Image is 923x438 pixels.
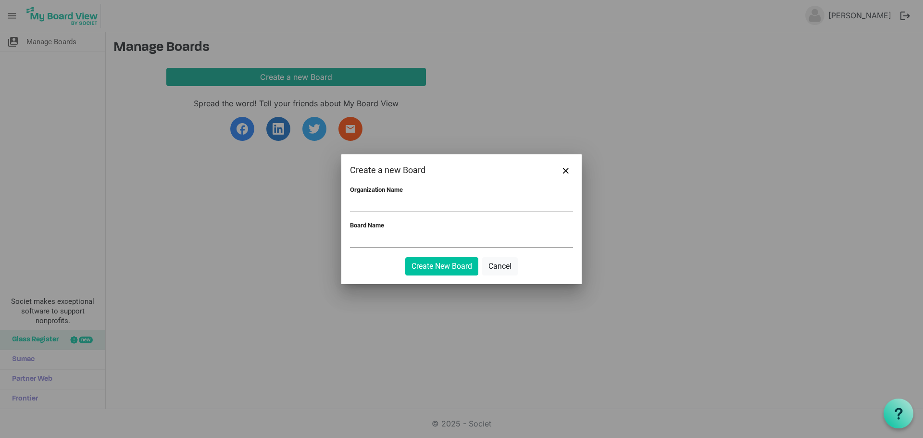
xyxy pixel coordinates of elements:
[350,186,403,193] label: Organization Name
[559,163,573,177] button: Close
[405,257,478,275] button: Create New Board
[350,163,528,177] div: Create a new Board
[482,257,518,275] button: Cancel
[350,222,384,229] label: Board Name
